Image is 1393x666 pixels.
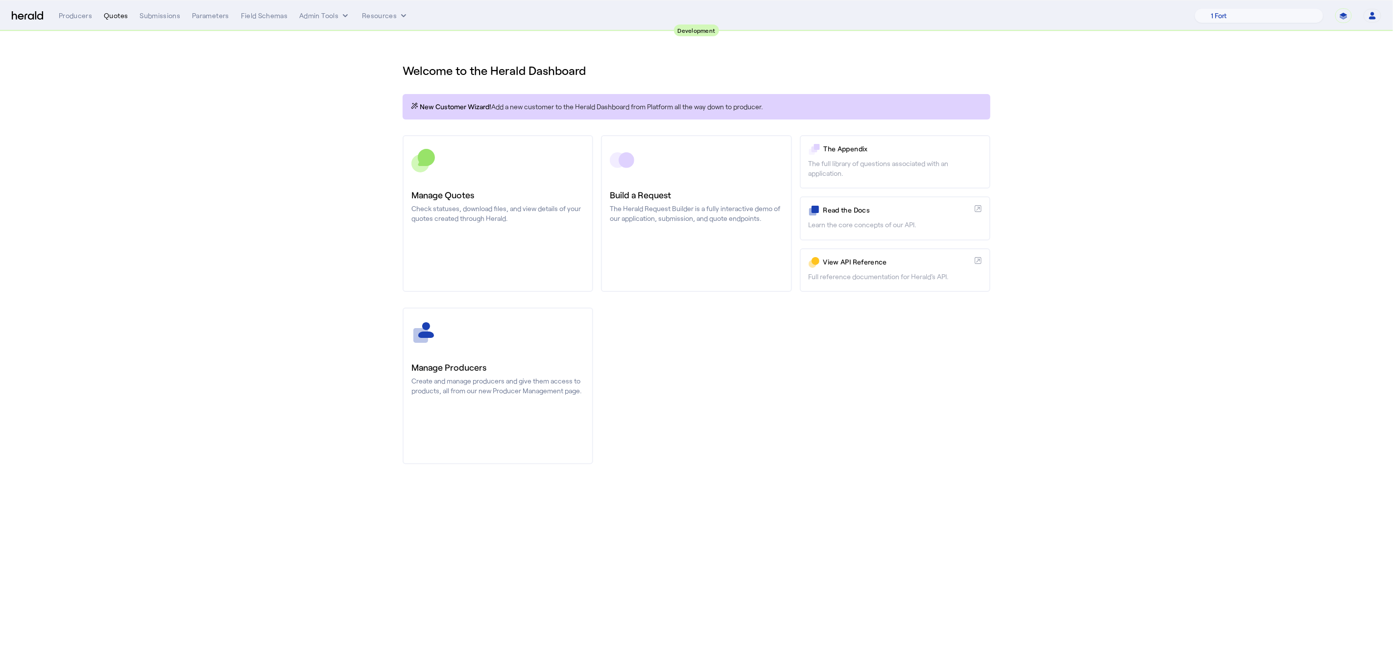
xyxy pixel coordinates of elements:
[12,11,43,21] img: Herald Logo
[59,11,92,21] div: Producers
[403,135,593,292] a: Manage QuotesCheck statuses, download files, and view details of your quotes created through Herald.
[823,257,971,267] p: View API Reference
[809,220,982,230] p: Learn the core concepts of our API.
[140,11,180,21] div: Submissions
[674,24,720,36] div: Development
[241,11,288,21] div: Field Schemas
[809,272,982,282] p: Full reference documentation for Herald's API.
[403,308,593,464] a: Manage ProducersCreate and manage producers and give them access to products, all from our new Pr...
[104,11,128,21] div: Quotes
[410,102,983,112] p: Add a new customer to the Herald Dashboard from Platform all the way down to producer.
[824,144,982,154] p: The Appendix
[601,135,792,292] a: Build a RequestThe Herald Request Builder is a fully interactive demo of our application, submiss...
[403,63,990,78] h1: Welcome to the Herald Dashboard
[800,135,990,189] a: The AppendixThe full library of questions associated with an application.
[610,188,783,202] h3: Build a Request
[411,204,584,223] p: Check statuses, download files, and view details of your quotes created through Herald.
[362,11,408,21] button: Resources dropdown menu
[192,11,229,21] div: Parameters
[411,188,584,202] h3: Manage Quotes
[800,196,990,240] a: Read the DocsLearn the core concepts of our API.
[809,159,982,178] p: The full library of questions associated with an application.
[299,11,350,21] button: internal dropdown menu
[411,360,584,374] h3: Manage Producers
[610,204,783,223] p: The Herald Request Builder is a fully interactive demo of our application, submission, and quote ...
[411,376,584,396] p: Create and manage producers and give them access to products, all from our new Producer Managemen...
[823,205,971,215] p: Read the Docs
[800,248,990,292] a: View API ReferenceFull reference documentation for Herald's API.
[420,102,491,112] span: New Customer Wizard!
